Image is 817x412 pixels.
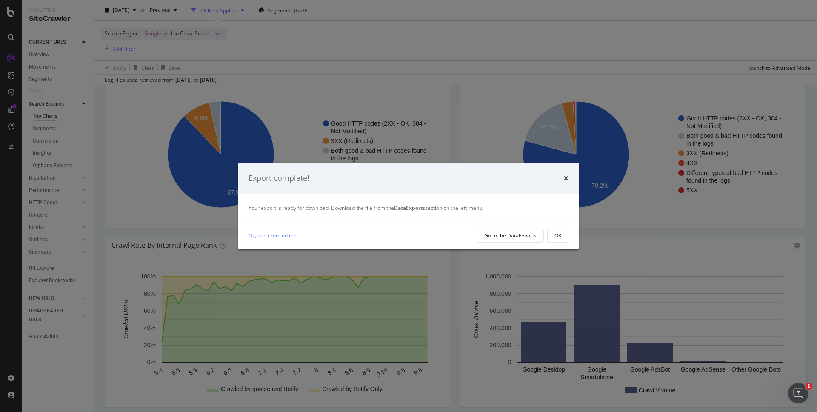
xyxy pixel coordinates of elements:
div: Export complete! [249,173,309,184]
div: OK [554,232,561,239]
a: Ok, don't remind me [249,231,297,240]
span: section on the left menu. [394,204,483,212]
div: Your export is ready for download. Download the file from the [249,204,568,212]
span: 1 [806,383,812,390]
div: times [563,173,568,184]
button: Go to the DataExports [477,229,544,243]
div: Go to the DataExports [484,232,537,239]
strong: DataExports [394,204,425,212]
iframe: Intercom live chat [788,383,808,403]
button: OK [547,229,568,243]
div: modal [238,163,579,249]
